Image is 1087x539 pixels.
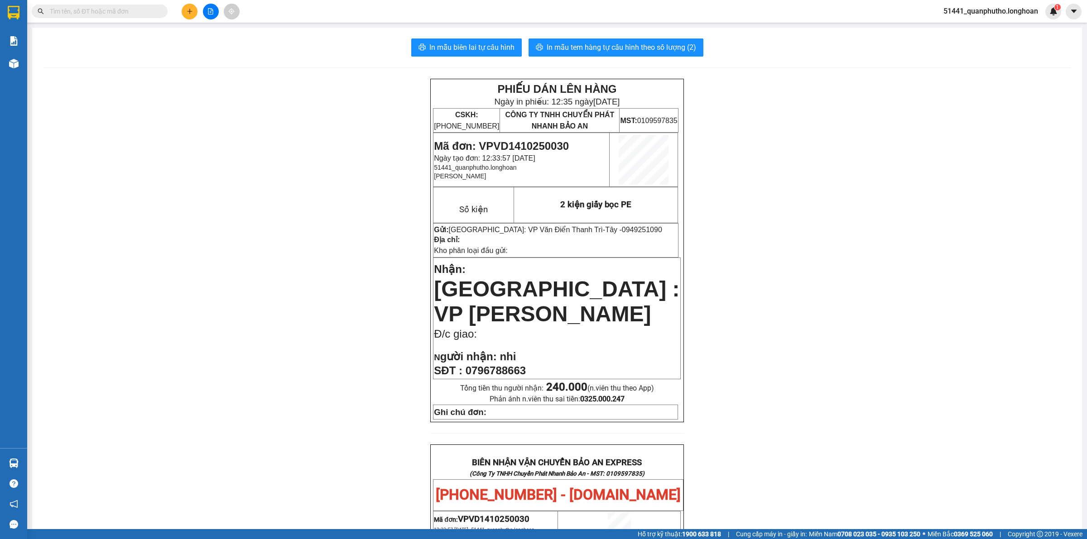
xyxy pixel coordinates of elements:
span: plus [187,8,193,14]
span: Ngày tạo đơn: 12:33:57 [DATE] [434,154,535,162]
span: [GEOGRAPHIC_DATA]: VP Văn Điển Thanh Trì [449,226,603,234]
span: copyright [1037,531,1043,537]
span: caret-down [1070,7,1078,15]
input: Tìm tên, số ĐT hoặc mã đơn [50,6,157,16]
span: Đ/c giao: [434,328,477,340]
span: [PHONE_NUMBER] [434,111,499,130]
span: Nhận: [434,263,466,275]
span: aim [228,8,235,14]
span: In mẫu biên lai tự cấu hình [429,42,515,53]
span: 12:33:57 [DATE] - [434,527,534,533]
img: logo-vxr [8,6,19,19]
strong: 1900 633 818 [682,530,721,538]
span: CÔNG TY TNHH CHUYỂN PHÁT NHANH BẢO AN [505,111,614,130]
span: Phản ánh n.viên thu sai tiền: [490,395,625,403]
strong: 0708 023 035 - 0935 103 250 [837,530,920,538]
img: warehouse-icon [9,59,19,68]
span: In mẫu tem hàng tự cấu hình theo số lượng (2) [547,42,696,53]
strong: PHIẾU DÁN LÊN HÀNG [497,83,616,95]
span: Tổng tiền thu người nhận: [460,384,654,392]
span: 51441_quanphutho.longhoan [434,164,516,171]
span: Cung cấp máy in - giấy in: [736,529,807,539]
span: ⚪️ [923,532,925,536]
span: Miền Bắc [928,529,993,539]
strong: 0325.000.247 [580,395,625,403]
strong: N [434,353,496,362]
span: printer [536,43,543,52]
span: VPVD1410250030 [458,514,529,524]
sup: 1 [1054,4,1061,10]
span: Ngày in phiếu: 12:35 ngày [494,97,620,106]
span: 0109597835 [620,117,677,124]
span: Miền Nam [809,529,920,539]
span: | [728,529,729,539]
button: plus [182,4,197,19]
span: nhi [500,350,516,363]
strong: Ghi chú đơn: [434,407,486,417]
span: printer [418,43,426,52]
button: printerIn mẫu biên lai tự cấu hình [411,38,522,57]
strong: (Công Ty TNHH Chuyển Phát Nhanh Bảo An - MST: 0109597835) [470,470,645,477]
span: Mã đơn: [434,516,529,523]
strong: Địa chỉ: [434,236,460,243]
span: [DATE] [593,97,620,106]
span: Hỗ trợ kỹ thuật: [638,529,721,539]
img: solution-icon [9,36,19,46]
span: [GEOGRAPHIC_DATA] : VP [PERSON_NAME] [434,277,679,326]
strong: SĐT : [434,364,462,377]
span: gười nhận: [440,350,497,363]
span: message [10,520,18,529]
img: icon-new-feature [1049,7,1058,15]
span: Kho phân loại đầu gửi: [434,247,508,254]
button: aim [224,4,240,19]
span: 51441_quanphutho.longhoan [936,5,1045,17]
span: 1 [1056,4,1059,10]
img: warehouse-icon [9,458,19,468]
span: Tây - [605,226,662,234]
strong: MST: [620,117,637,124]
button: caret-down [1066,4,1082,19]
strong: CSKH: [455,111,478,119]
strong: Gửi: [434,226,448,234]
span: Số kiện [459,205,488,215]
strong: 240.000 [546,381,587,393]
span: 0796788663 [466,364,526,377]
span: - [603,226,662,234]
button: file-add [203,4,219,19]
span: (n.viên thu theo App) [546,384,654,392]
span: Mã đơn: VPVD1410250030 [434,140,569,152]
span: 51441_quanphutho.longhoan [471,527,534,533]
button: printerIn mẫu tem hàng tự cấu hình theo số lượng (2) [529,38,703,57]
span: [PHONE_NUMBER] - [DOMAIN_NAME] [436,486,681,503]
span: 2 kiện giấy bọc PE [560,200,631,210]
span: | [1000,529,1001,539]
span: 0949251090 [622,226,662,234]
span: [PERSON_NAME] [434,172,486,180]
strong: BIÊN NHẬN VẬN CHUYỂN BẢO AN EXPRESS [472,458,642,467]
strong: 0369 525 060 [954,530,993,538]
span: file-add [207,8,214,14]
span: search [38,8,44,14]
span: question-circle [10,479,18,488]
span: notification [10,500,18,508]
